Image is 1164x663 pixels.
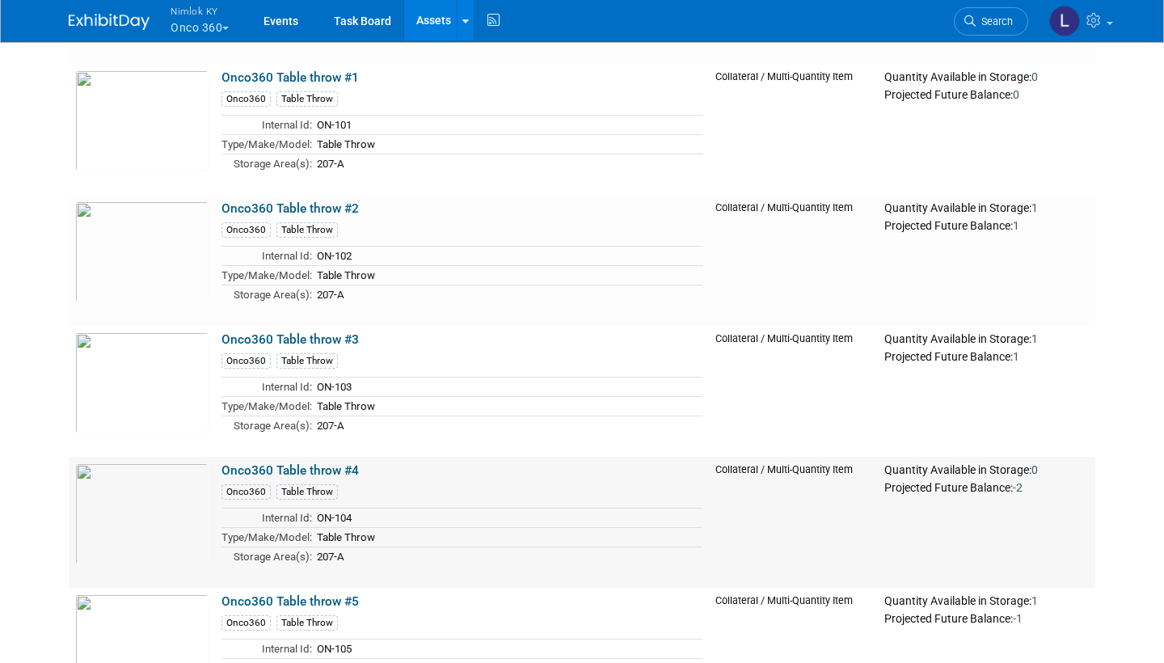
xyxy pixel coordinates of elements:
[221,594,359,609] a: Onco360 Table throw #5
[884,478,1089,496] div: Projected Future Balance:
[234,158,312,170] span: Storage Area(s):
[1013,88,1019,101] span: 0
[171,2,229,19] span: Nimlok KY
[221,527,312,547] td: Type/Make/Model:
[1013,350,1019,363] span: 1
[312,265,702,285] td: Table Throw
[954,7,1028,36] a: Search
[1031,594,1038,607] span: 1
[1013,481,1023,494] span: -2
[312,378,702,397] td: ON-103
[312,247,702,266] td: ON-102
[709,457,878,588] td: Collateral / Multi-Quantity Item
[884,216,1089,234] div: Projected Future Balance:
[1031,463,1038,476] span: 0
[884,70,1089,85] div: Quantity Available in Storage:
[221,222,271,238] div: Onco360
[221,91,271,107] div: Onco360
[1049,6,1080,36] img: Luc Schaefer
[221,484,271,500] div: Onco360
[1013,219,1019,232] span: 1
[312,527,702,547] td: Table Throw
[234,420,312,432] span: Storage Area(s):
[1013,612,1023,625] span: -1
[276,91,338,107] div: Table Throw
[884,332,1089,347] div: Quantity Available in Storage:
[221,265,312,285] td: Type/Make/Model:
[221,353,271,369] div: Onco360
[312,134,702,154] td: Table Throw
[312,396,702,416] td: Table Throw
[69,14,150,30] img: ExhibitDay
[234,289,312,301] span: Storage Area(s):
[221,378,312,397] td: Internal Id:
[312,285,702,303] td: 207-A
[276,222,338,238] div: Table Throw
[709,195,878,326] td: Collateral / Multi-Quantity Item
[221,247,312,266] td: Internal Id:
[976,15,1013,27] span: Search
[221,615,271,631] div: Onco360
[884,594,1089,609] div: Quantity Available in Storage:
[312,154,702,172] td: 207-A
[1031,201,1038,214] span: 1
[312,416,702,434] td: 207-A
[221,640,312,659] td: Internal Id:
[221,463,359,478] a: Onco360 Table throw #4
[221,134,312,154] td: Type/Make/Model:
[312,509,702,528] td: ON-104
[1031,70,1038,83] span: 0
[276,484,338,500] div: Table Throw
[709,64,878,195] td: Collateral / Multi-Quantity Item
[221,332,359,347] a: Onco360 Table throw #3
[221,201,359,216] a: Onco360 Table throw #2
[884,609,1089,627] div: Projected Future Balance:
[1031,332,1038,345] span: 1
[276,353,338,369] div: Table Throw
[884,347,1089,365] div: Projected Future Balance:
[312,547,702,565] td: 207-A
[884,85,1089,103] div: Projected Future Balance:
[221,70,359,85] a: Onco360 Table throw #1
[709,326,878,457] td: Collateral / Multi-Quantity Item
[221,509,312,528] td: Internal Id:
[221,116,312,135] td: Internal Id:
[884,201,1089,216] div: Quantity Available in Storage:
[234,551,312,563] span: Storage Area(s):
[312,116,702,135] td: ON-101
[312,640,702,659] td: ON-105
[884,463,1089,478] div: Quantity Available in Storage:
[221,396,312,416] td: Type/Make/Model:
[276,615,338,631] div: Table Throw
